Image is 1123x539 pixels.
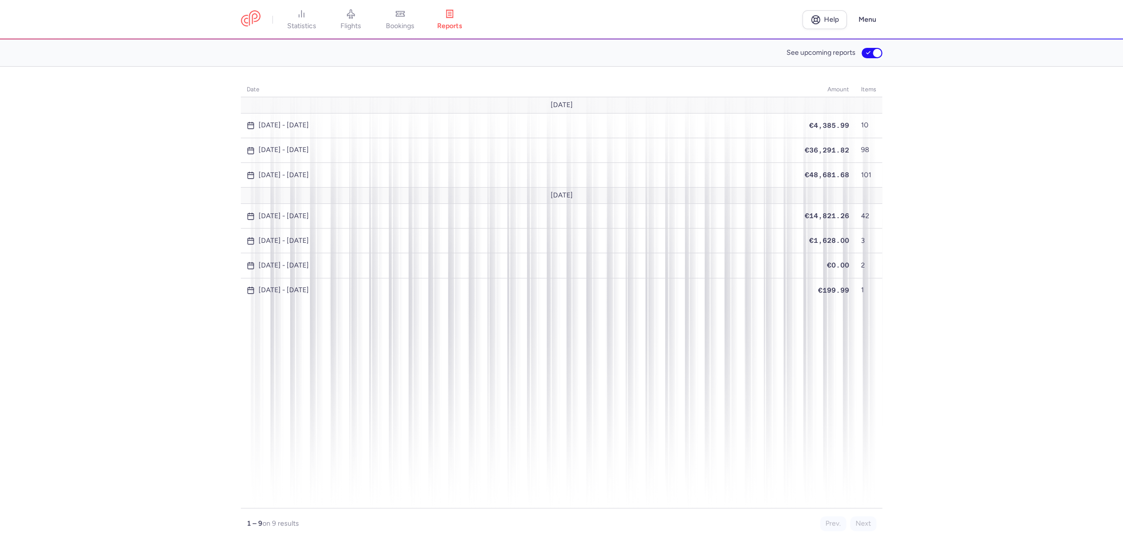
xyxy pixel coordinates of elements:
[809,121,849,129] span: €4,385.99
[850,516,876,531] button: Next
[855,113,882,138] td: 10
[551,192,573,199] span: [DATE]
[241,10,261,29] a: CitizenPlane red outlined logo
[855,138,882,162] td: 98
[824,16,839,23] span: Help
[551,101,573,109] span: [DATE]
[262,519,299,528] span: on 9 results
[855,278,882,303] td: 1
[818,286,849,294] span: €199.99
[827,261,849,269] span: €0.00
[259,121,309,129] time: [DATE] - [DATE]
[820,516,846,531] button: Prev.
[277,9,326,31] a: statistics
[259,146,309,154] time: [DATE] - [DATE]
[805,146,849,154] span: €36,291.82
[855,163,882,188] td: 101
[259,237,309,245] time: [DATE] - [DATE]
[287,22,316,31] span: statistics
[802,10,847,29] a: Help
[853,10,882,29] button: Menu
[437,22,462,31] span: reports
[855,253,882,278] td: 2
[805,171,849,179] span: €48,681.68
[247,519,262,528] strong: 1 – 9
[855,204,882,229] td: 42
[259,212,309,220] time: [DATE] - [DATE]
[259,286,309,294] time: [DATE] - [DATE]
[259,171,309,179] time: [DATE] - [DATE]
[259,262,309,269] time: [DATE] - [DATE]
[855,82,882,97] th: items
[375,9,425,31] a: bookings
[786,49,856,57] span: See upcoming reports
[386,22,414,31] span: bookings
[340,22,361,31] span: flights
[425,9,474,31] a: reports
[855,229,882,253] td: 3
[326,9,375,31] a: flights
[809,236,849,244] span: €1,628.00
[241,82,799,97] th: date
[799,82,855,97] th: amount
[805,212,849,220] span: €14,821.26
